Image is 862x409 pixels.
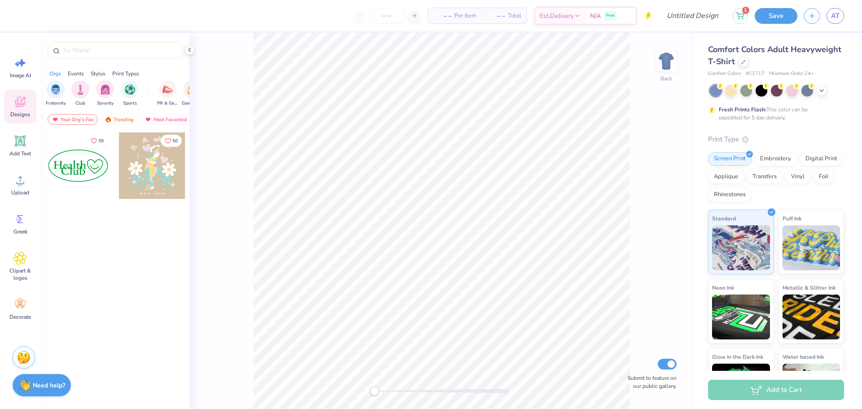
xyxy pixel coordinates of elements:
[487,11,505,21] span: – –
[52,116,59,123] img: most_fav.gif
[370,387,379,396] div: Accessibility label
[813,170,834,184] div: Foil
[49,70,61,78] div: Orgs
[51,84,61,95] img: Fraternity Image
[48,114,98,125] div: Your Org's Fav
[746,70,765,78] span: # C1717
[75,100,85,107] span: Club
[454,11,476,21] span: Per Item
[9,150,31,157] span: Add Text
[708,188,752,202] div: Rhinestones
[105,116,112,123] img: trending.gif
[785,170,810,184] div: Vinyl
[100,84,110,95] img: Sorority Image
[590,11,601,21] span: N/A
[712,352,763,361] span: Glow in the Dark Ink
[187,84,198,95] img: Game Day Image
[157,80,178,107] div: filter for PR & General
[508,11,521,21] span: Total
[9,313,31,321] span: Decorate
[157,80,178,107] button: filter button
[754,152,797,166] div: Embroidery
[540,11,574,21] span: Est. Delivery
[769,70,814,78] span: Minimum Order: 24 +
[123,100,137,107] span: Sports
[157,100,178,107] span: PR & General
[125,84,135,95] img: Sports Image
[182,100,202,107] span: Game Day
[708,134,844,145] div: Print Type
[161,135,182,147] button: Like
[182,80,202,107] div: filter for Game Day
[87,135,108,147] button: Like
[75,84,85,95] img: Club Image
[708,170,744,184] div: Applique
[163,84,173,95] img: PR & General Image
[712,283,734,292] span: Neon Ink
[121,80,139,107] button: filter button
[712,214,736,223] span: Standard
[71,80,89,107] div: filter for Club
[112,70,139,78] div: Print Types
[33,381,65,390] strong: Need help?
[712,225,770,270] img: Standard
[121,80,139,107] div: filter for Sports
[783,214,801,223] span: Puff Ink
[369,8,405,24] input: – –
[182,80,202,107] button: filter button
[712,295,770,339] img: Neon Ink
[46,80,66,107] div: filter for Fraternity
[783,364,840,409] img: Water based Ink
[10,111,30,118] span: Designs
[141,114,191,125] div: Most Favorited
[11,189,29,196] span: Upload
[657,52,675,70] img: Back
[783,295,840,339] img: Metallic & Glitter Ink
[747,170,783,184] div: Transfers
[755,8,797,24] button: Save
[660,7,726,25] input: Untitled Design
[46,100,66,107] span: Fraternity
[719,106,829,122] div: This color can be expedited for 5 day delivery.
[708,152,752,166] div: Screen Print
[783,283,836,292] span: Metallic & Glitter Ink
[732,8,748,24] button: 1
[719,106,766,113] strong: Fresh Prints Flash:
[783,352,824,361] span: Water based Ink
[62,46,177,55] input: Try "Alpha"
[623,374,677,390] label: Submit to feature on our public gallery.
[660,75,672,83] div: Back
[5,267,35,281] span: Clipart & logos
[101,114,138,125] div: Trending
[96,80,114,107] div: filter for Sorority
[46,80,66,107] button: filter button
[800,152,843,166] div: Digital Print
[91,70,106,78] div: Styles
[606,13,615,19] span: Free
[68,70,84,78] div: Events
[783,225,840,270] img: Puff Ink
[13,228,27,235] span: Greek
[712,364,770,409] img: Glow in the Dark Ink
[708,70,741,78] span: Comfort Colors
[71,80,89,107] button: filter button
[172,139,178,143] span: 50
[742,7,749,14] span: 1
[145,116,152,123] img: most_fav.gif
[98,139,104,143] span: 39
[97,100,114,107] span: Sorority
[708,44,841,67] span: Comfort Colors Adult Heavyweight T-Shirt
[827,8,844,24] a: AT
[10,72,31,79] span: Image AI
[434,11,452,21] span: – –
[96,80,114,107] button: filter button
[831,11,840,21] span: AT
